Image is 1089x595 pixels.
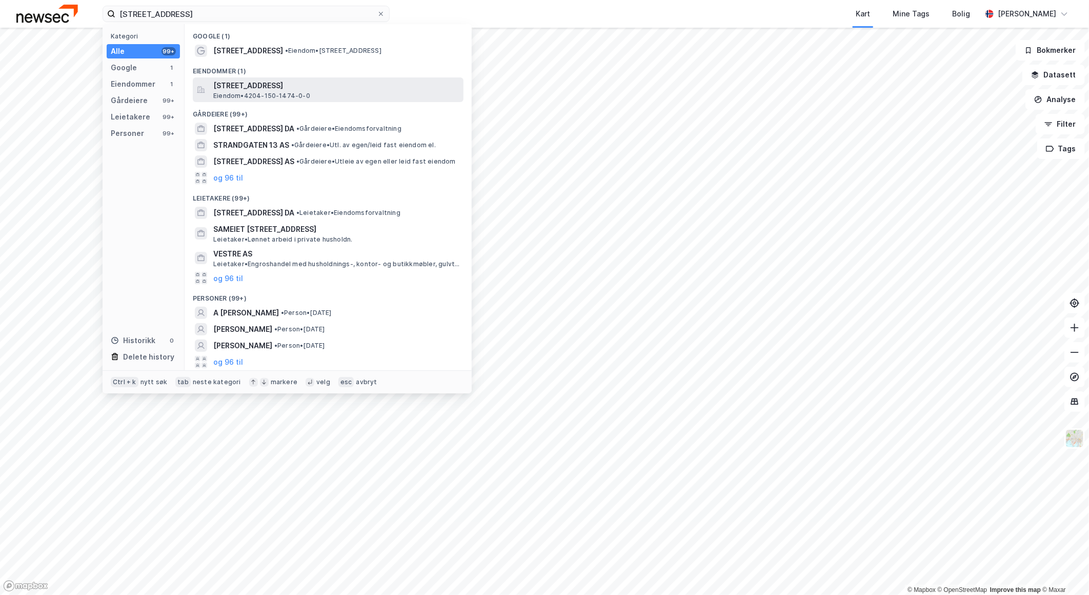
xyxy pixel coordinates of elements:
div: esc [338,377,354,387]
span: • [285,47,288,54]
a: Improve this map [990,586,1041,593]
div: velg [316,378,330,386]
a: Mapbox homepage [3,580,48,592]
span: A [PERSON_NAME] [213,307,279,319]
span: [STREET_ADDRESS] [213,80,459,92]
div: Personer [111,127,144,140]
span: • [296,125,299,132]
span: Gårdeiere • Utl. av egen/leid fast eiendom el. [291,141,436,149]
span: • [274,325,277,333]
span: Leietaker • Lønnet arbeid i private husholdn. [213,235,353,244]
div: Eiendommer (1) [185,59,472,77]
iframe: Chat Widget [1038,546,1089,595]
span: STRANDGATEN 13 AS [213,139,289,151]
a: OpenStreetMap [938,586,987,593]
div: 99+ [162,47,176,55]
div: Ctrl + k [111,377,138,387]
div: [PERSON_NAME] [998,8,1056,20]
span: • [274,342,277,349]
div: markere [271,378,297,386]
span: VESTRE AS [213,248,459,260]
div: Leietakere [111,111,150,123]
div: 99+ [162,113,176,121]
button: og 96 til [213,272,243,284]
img: Z [1065,429,1084,448]
div: Kontrollprogram for chat [1038,546,1089,595]
div: Google [111,62,137,74]
span: Gårdeiere • Eiendomsforvaltning [296,125,401,133]
span: [PERSON_NAME] [213,323,272,335]
img: newsec-logo.f6e21ccffca1b3a03d2d.png [16,5,78,23]
div: 1 [168,80,176,88]
button: Tags [1037,138,1085,159]
button: og 96 til [213,356,243,368]
span: SAMEIET [STREET_ADDRESS] [213,223,459,235]
div: avbryt [356,378,377,386]
span: Gårdeiere • Utleie av egen eller leid fast eiendom [296,157,456,166]
span: Person • [DATE] [274,325,325,333]
span: [STREET_ADDRESS] [213,45,283,57]
button: Datasett [1022,65,1085,85]
div: Gårdeiere (99+) [185,102,472,121]
div: 99+ [162,96,176,105]
button: og 96 til [213,172,243,184]
span: • [281,309,284,316]
div: Delete history [123,351,174,363]
span: • [291,141,294,149]
button: Bokmerker [1016,40,1085,61]
div: 99+ [162,129,176,137]
span: Leietaker • Engroshandel med husholdnings-, kontor- og butikkmøbler, gulvtepper og belysningsutstyr [213,260,461,268]
span: • [296,209,299,216]
span: • [296,157,299,165]
span: [PERSON_NAME] [213,340,272,352]
a: Mapbox [907,586,936,593]
div: nytt søk [140,378,168,386]
span: Leietaker • Eiendomsforvaltning [296,209,400,217]
div: Historikk [111,334,155,347]
div: Alle [111,45,125,57]
button: Filter [1036,114,1085,134]
span: Eiendom • 4204-150-1474-0-0 [213,92,310,100]
span: [STREET_ADDRESS] AS [213,155,294,168]
span: Person • [DATE] [281,309,332,317]
span: Eiendom • [STREET_ADDRESS] [285,47,381,55]
span: [STREET_ADDRESS] DA [213,207,294,219]
button: Analyse [1025,89,1085,110]
div: Leietakere (99+) [185,186,472,205]
div: 0 [168,336,176,345]
span: Person • [DATE] [274,342,325,350]
div: Bolig [952,8,970,20]
div: tab [175,377,191,387]
div: Mine Tags [893,8,930,20]
div: Google (1) [185,24,472,43]
div: Eiendommer [111,78,155,90]
span: [STREET_ADDRESS] DA [213,123,294,135]
div: Kart [856,8,870,20]
div: neste kategori [193,378,241,386]
div: 1 [168,64,176,72]
div: Personer (99+) [185,286,472,305]
input: Søk på adresse, matrikkel, gårdeiere, leietakere eller personer [115,6,377,22]
div: Kategori [111,32,180,40]
div: Gårdeiere [111,94,148,107]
